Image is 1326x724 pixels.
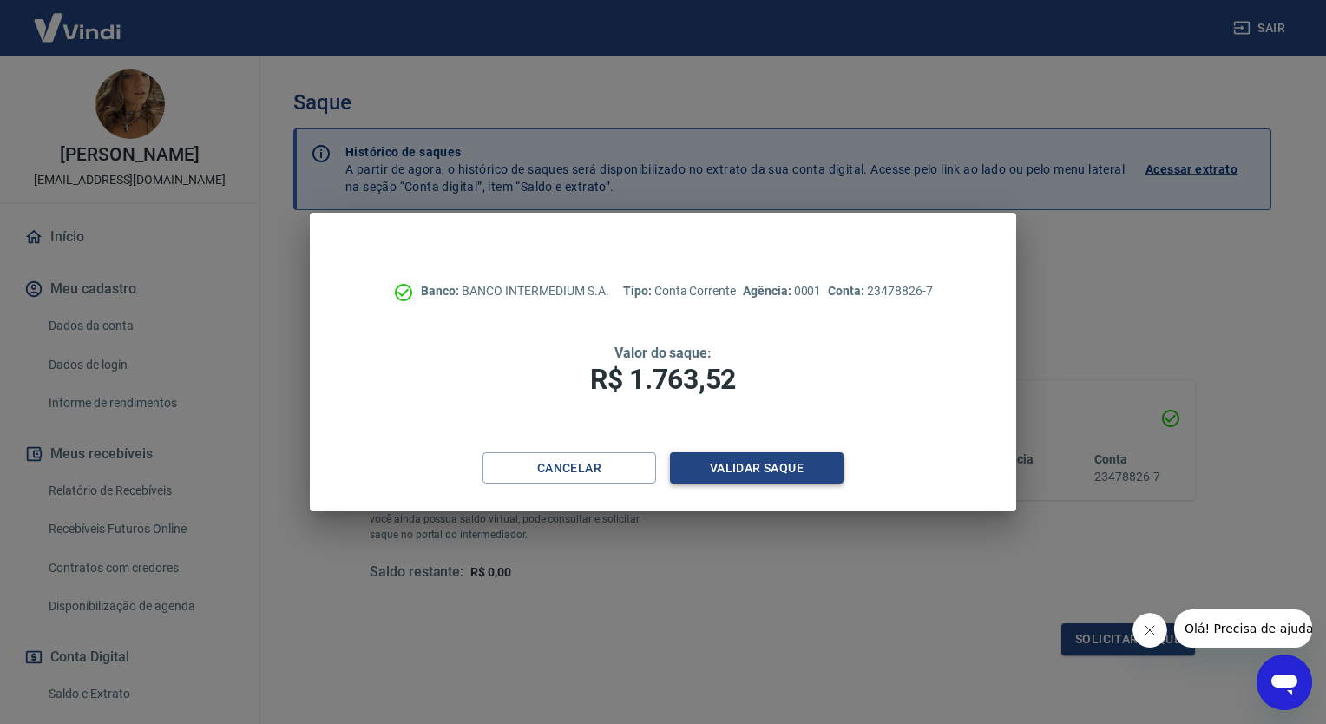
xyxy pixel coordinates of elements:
iframe: Fechar mensagem [1132,613,1167,648]
p: 0001 [743,282,821,300]
button: Cancelar [482,452,656,484]
span: Agência: [743,284,794,298]
button: Validar saque [670,452,844,484]
p: BANCO INTERMEDIUM S.A. [421,282,609,300]
span: Banco: [421,284,462,298]
span: Conta: [828,284,867,298]
span: Tipo: [623,284,654,298]
span: R$ 1.763,52 [590,363,736,396]
span: Valor do saque: [614,345,712,361]
p: 23478826-7 [828,282,932,300]
iframe: Mensagem da empresa [1174,609,1312,648]
p: Conta Corrente [623,282,736,300]
span: Olá! Precisa de ajuda? [10,12,146,26]
iframe: Botão para abrir a janela de mensagens [1257,655,1312,710]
